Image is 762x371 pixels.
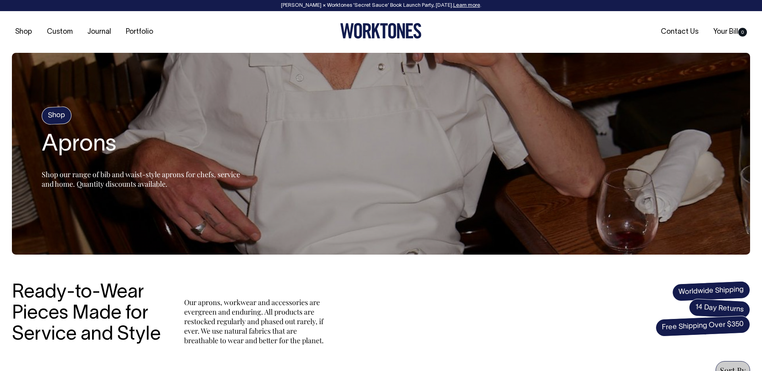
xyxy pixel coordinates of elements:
[123,25,156,39] a: Portfolio
[42,132,240,158] h1: Aprons
[710,25,750,39] a: Your Bill0
[42,170,240,189] span: Shop our range of bib and waist-style aprons for chefs, service and home. Quantity discounts avai...
[84,25,114,39] a: Journal
[689,298,750,319] span: 14 Day Returns
[672,281,750,301] span: Worldwide Shipping
[41,106,72,125] h4: Shop
[12,25,35,39] a: Shop
[658,25,702,39] a: Contact Us
[738,28,747,37] span: 0
[184,298,327,345] p: Our aprons, workwear and accessories are evergreen and enduring. All products are restocked regul...
[12,282,167,345] h3: Ready-to-Wear Pieces Made for Service and Style
[453,3,480,8] a: Learn more
[44,25,76,39] a: Custom
[8,3,754,8] div: [PERSON_NAME] × Worktones ‘Secret Sauce’ Book Launch Party, [DATE]. .
[655,315,750,337] span: Free Shipping Over $350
